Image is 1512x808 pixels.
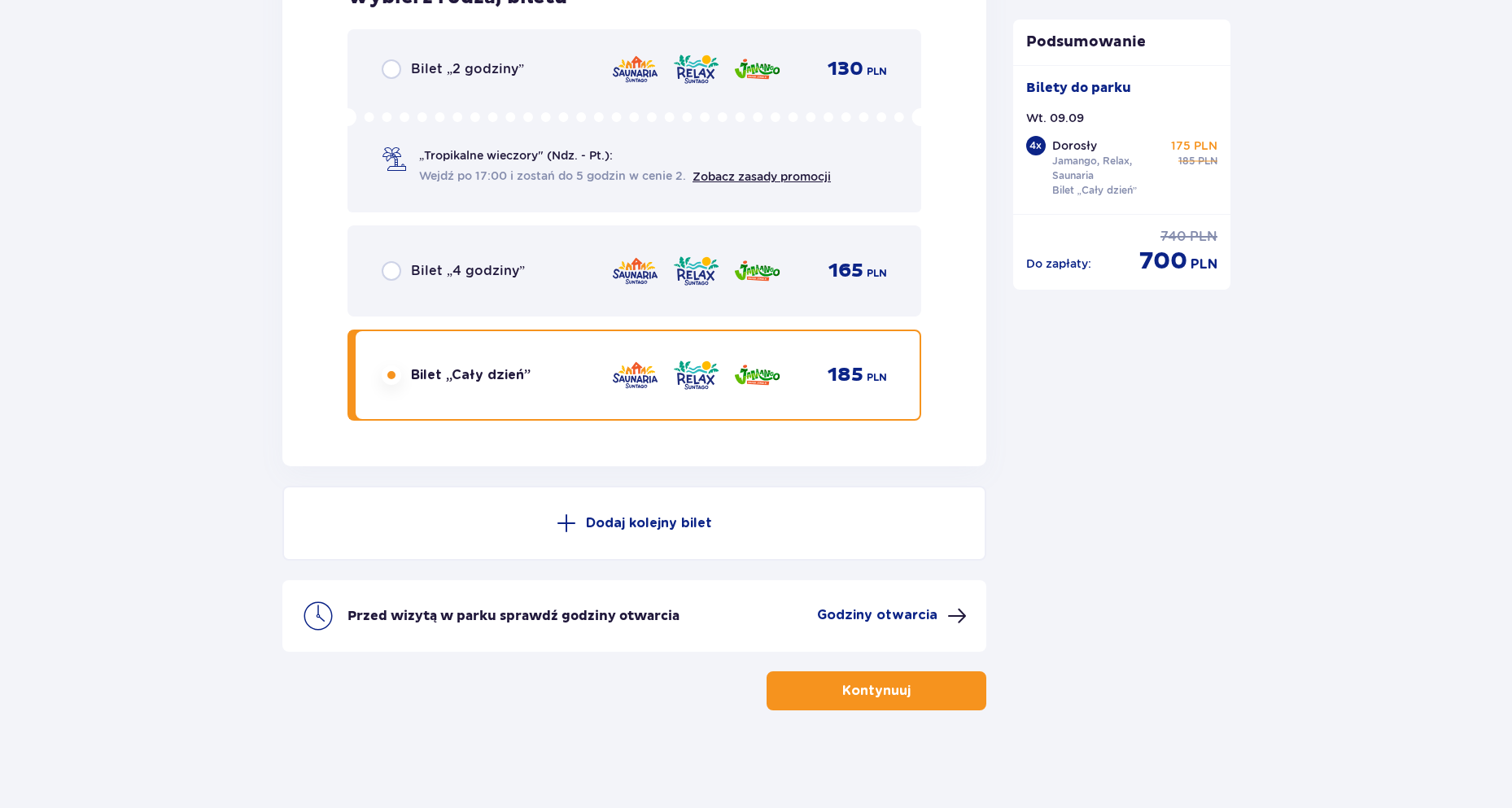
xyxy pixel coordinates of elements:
p: Bilet „Cały dzień” [411,366,531,384]
img: zone logo [611,358,659,392]
img: zone logo [672,254,720,288]
p: Jamango, Relax, Saunaria [1052,154,1165,183]
p: Kontynuuj [842,682,911,700]
p: Przed wizytą w parku sprawdź godziny otwarcia [347,607,680,625]
p: Godziny otwarcia [817,606,937,624]
p: PLN [1191,256,1217,273]
p: PLN [867,370,887,385]
p: PLN [1198,154,1217,168]
button: Godziny otwarcia [817,606,967,626]
p: 185 [828,363,863,387]
p: Dorosły [1052,138,1097,154]
div: 4 x [1026,136,1046,155]
p: „Tropikalne wieczory" (Ndz. - Pt.): [419,147,613,164]
p: Podsumowanie [1013,33,1231,52]
p: Wt. 09.09 [1026,110,1084,126]
p: Bilet „4 godziny” [411,262,525,280]
img: zone logo [733,52,781,86]
img: clock icon [302,600,334,632]
p: PLN [867,266,887,281]
img: zone logo [733,358,781,392]
p: PLN [1190,228,1217,246]
p: PLN [867,64,887,79]
p: Do zapłaty : [1026,256,1091,272]
p: 130 [828,57,863,81]
p: 175 PLN [1171,138,1217,154]
a: Zobacz zasady promocji [693,170,831,183]
button: Kontynuuj [767,671,986,710]
img: zone logo [672,52,720,86]
img: zone logo [733,254,781,288]
img: zone logo [672,358,720,392]
p: 185 [1178,154,1195,168]
img: zone logo [611,52,659,86]
p: 740 [1160,228,1186,246]
p: Dodaj kolejny bilet [586,514,712,532]
p: Bilet „Cały dzień” [1052,183,1138,198]
button: Dodaj kolejny bilet [282,486,986,561]
p: Bilet „2 godziny” [411,60,524,78]
p: Bilety do parku [1026,79,1131,97]
p: 700 [1139,246,1187,277]
img: zone logo [611,254,659,288]
span: Wejdź po 17:00 i zostań do 5 godzin w cenie 2. [419,168,686,184]
p: 165 [828,259,863,283]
